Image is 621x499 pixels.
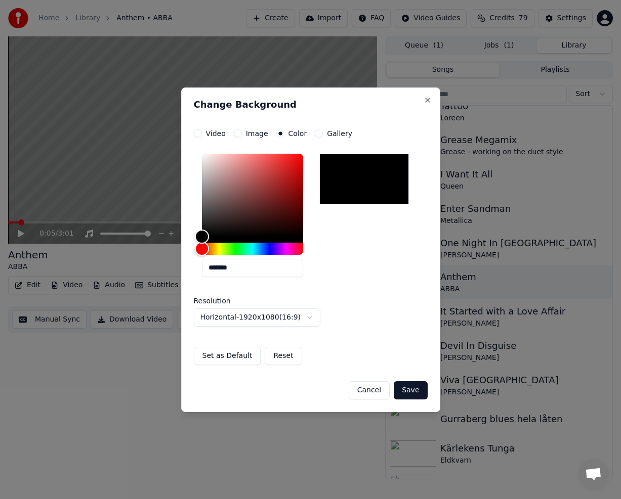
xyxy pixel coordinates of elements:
[194,100,428,109] h2: Change Background
[194,347,261,365] button: Set as Default
[206,130,226,137] label: Video
[327,130,352,137] label: Gallery
[288,130,307,137] label: Color
[194,297,295,304] label: Resolution
[202,243,303,255] div: Hue
[202,154,303,237] div: Color
[265,347,302,365] button: Reset
[394,381,427,399] button: Save
[349,381,390,399] button: Cancel
[246,130,268,137] label: Image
